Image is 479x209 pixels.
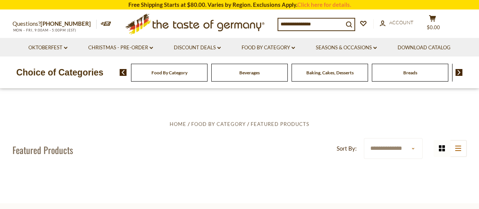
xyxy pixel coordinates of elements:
a: Home [170,121,186,127]
a: [PHONE_NUMBER] [41,20,91,27]
a: Oktoberfest [28,44,67,52]
a: Food By Category [151,70,187,75]
a: Baking, Cakes, Desserts [306,70,354,75]
p: Questions? [12,19,97,29]
span: $0.00 [427,24,440,30]
a: Food By Category [242,44,295,52]
a: Food By Category [191,121,246,127]
h1: Featured Products [12,144,73,156]
button: $0.00 [421,15,444,34]
img: next arrow [456,69,463,76]
a: Christmas - PRE-ORDER [88,44,153,52]
a: Featured Products [251,121,309,127]
span: Account [389,19,413,25]
span: MON - FRI, 9:00AM - 5:00PM (EST) [12,28,77,32]
a: Download Catalog [398,44,451,52]
a: Click here for details. [297,1,351,8]
a: Beverages [239,70,260,75]
img: previous arrow [120,69,127,76]
a: Breads [403,70,417,75]
a: Account [380,19,413,27]
label: Sort By: [337,144,357,153]
a: Discount Deals [174,44,221,52]
a: Seasons & Occasions [316,44,377,52]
